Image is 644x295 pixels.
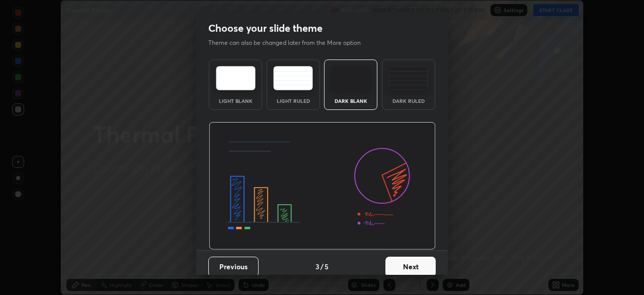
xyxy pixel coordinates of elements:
button: Next [385,257,436,277]
div: Light Ruled [273,98,313,103]
h2: Choose your slide theme [208,22,323,35]
h4: 5 [325,261,329,272]
h4: 3 [315,261,319,272]
div: Light Blank [215,98,256,103]
div: Dark Ruled [388,98,429,103]
img: darkTheme.f0cc69e5.svg [331,66,371,90]
img: lightRuledTheme.5fabf969.svg [273,66,313,90]
img: darkThemeBanner.d06ce4a2.svg [209,122,436,250]
img: darkRuledTheme.de295e13.svg [388,66,428,90]
h4: / [320,261,324,272]
p: Theme can also be changed later from the More option [208,38,371,47]
button: Previous [208,257,259,277]
div: Dark Blank [331,98,371,103]
img: lightTheme.e5ed3b09.svg [216,66,256,90]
